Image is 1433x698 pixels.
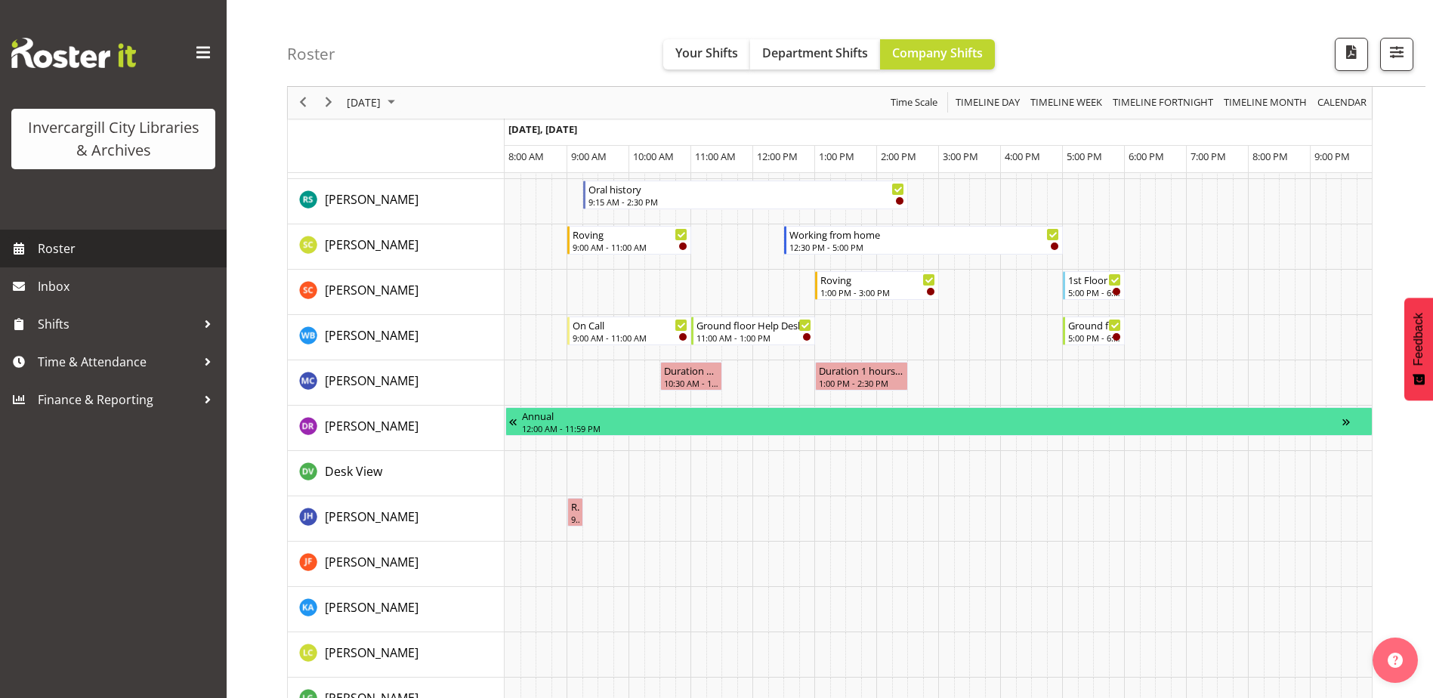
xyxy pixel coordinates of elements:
span: 6:00 PM [1129,150,1164,163]
span: [PERSON_NAME] [325,327,418,344]
span: [PERSON_NAME] [325,236,418,253]
span: [PERSON_NAME] [325,282,418,298]
td: Debra Robinson resource [288,406,505,451]
span: [PERSON_NAME] [325,554,418,570]
button: Download a PDF of the roster for the current day [1335,38,1368,71]
div: On Call [573,317,687,332]
a: Desk View [325,462,382,480]
span: calendar [1316,94,1368,113]
button: Timeline Week [1028,94,1105,113]
span: Shifts [38,313,196,335]
a: [PERSON_NAME] [325,598,418,616]
div: Debra Robinson"s event - Annual Begin From Wednesday, October 1, 2025 at 12:00:00 AM GMT+13:00 En... [505,407,1373,436]
div: Willem Burger"s event - On Call Begin From Thursday, October 2, 2025 at 9:00:00 AM GMT+13:00 Ends... [567,317,691,345]
td: Jillian Hunter resource [288,496,505,542]
div: next period [316,87,341,119]
span: 10:00 AM [633,150,674,163]
button: Department Shifts [750,39,880,69]
div: Willem Burger"s event - Ground floor Help Desk Begin From Thursday, October 2, 2025 at 5:00:00 PM... [1063,317,1125,345]
div: previous period [290,87,316,119]
div: Aurora Catu"s event - Duration 1 hours - Aurora Catu Begin From Thursday, October 2, 2025 at 10:3... [660,362,722,391]
span: Time & Attendance [38,351,196,373]
span: [PERSON_NAME] [325,191,418,208]
div: Repeats every [DATE] - [PERSON_NAME] [571,499,579,514]
span: 9:00 AM [571,150,607,163]
div: Willem Burger"s event - Ground floor Help Desk Begin From Thursday, October 2, 2025 at 11:00:00 A... [691,317,815,345]
span: 4:00 PM [1005,150,1040,163]
span: [PERSON_NAME] [325,599,418,616]
div: Serena Casey"s event - 1st Floor Desk Begin From Thursday, October 2, 2025 at 5:00:00 PM GMT+13:0... [1063,271,1125,300]
button: Previous [293,94,313,113]
h4: Roster [287,45,335,63]
span: [PERSON_NAME] [325,372,418,389]
div: Ground floor Help Desk [1068,317,1121,332]
button: Company Shifts [880,39,995,69]
span: 9:00 PM [1314,150,1350,163]
div: Annual [522,408,1342,423]
a: [PERSON_NAME] [325,236,418,254]
div: 11:00 AM - 1:00 PM [696,332,811,344]
span: 11:00 AM [695,150,736,163]
span: Time Scale [889,94,939,113]
div: Samuel Carter"s event - Roving Begin From Thursday, October 2, 2025 at 9:00:00 AM GMT+13:00 Ends ... [567,226,691,255]
img: help-xxl-2.png [1388,653,1403,668]
span: 8:00 AM [508,150,544,163]
button: Next [319,94,339,113]
td: Samuel Carter resource [288,224,505,270]
button: Feedback - Show survey [1404,298,1433,400]
div: Working from home [789,227,1059,242]
span: [DATE] [345,94,382,113]
td: Joanne Forbes resource [288,542,505,587]
div: Roving [573,227,687,242]
div: Invercargill City Libraries & Archives [26,116,200,162]
td: Kathy Aloniu resource [288,587,505,632]
td: Rosie Stather resource [288,179,505,224]
span: Timeline Day [954,94,1021,113]
td: Willem Burger resource [288,315,505,360]
button: Time Scale [888,94,940,113]
button: Fortnight [1110,94,1216,113]
span: 8:00 PM [1252,150,1288,163]
a: [PERSON_NAME] [325,190,418,208]
span: 2:00 PM [881,150,916,163]
button: Your Shifts [663,39,750,69]
span: 3:00 PM [943,150,978,163]
td: Desk View resource [288,451,505,496]
span: Timeline Month [1222,94,1308,113]
span: 5:00 PM [1067,150,1102,163]
div: 5:00 PM - 6:00 PM [1068,286,1121,298]
button: October 2025 [344,94,402,113]
td: Serena Casey resource [288,270,505,315]
a: [PERSON_NAME] [325,644,418,662]
span: Your Shifts [675,45,738,61]
div: 9:00 AM - 11:00 AM [573,241,687,253]
button: Filter Shifts [1380,38,1413,71]
span: [DATE], [DATE] [508,122,577,136]
img: Rosterit website logo [11,38,136,68]
span: Company Shifts [892,45,983,61]
span: 1:00 PM [819,150,854,163]
a: [PERSON_NAME] [325,417,418,435]
td: Aurora Catu resource [288,360,505,406]
div: 12:30 PM - 5:00 PM [789,241,1059,253]
div: 5:00 PM - 6:00 PM [1068,332,1121,344]
div: Rosie Stather"s event - Oral history Begin From Thursday, October 2, 2025 at 9:15:00 AM GMT+13:00... [583,181,909,209]
span: Timeline Week [1029,94,1104,113]
button: Timeline Day [953,94,1023,113]
a: [PERSON_NAME] [325,281,418,299]
span: Department Shifts [762,45,868,61]
div: Ground floor Help Desk [696,317,811,332]
div: 10:30 AM - 11:30 AM [664,377,718,389]
div: 12:00 AM - 11:59 PM [522,422,1342,434]
div: Duration 1 hours - [PERSON_NAME] [819,363,904,378]
a: [PERSON_NAME] [325,372,418,390]
span: Feedback [1412,313,1425,366]
div: Oral history [588,181,905,196]
div: Jillian Hunter"s event - Repeats every thursday - Jillian Hunter Begin From Thursday, October 2, ... [567,498,583,527]
div: 1st Floor Desk [1068,272,1121,287]
div: 9:15 AM - 2:30 PM [588,196,905,208]
span: 12:00 PM [757,150,798,163]
div: Samuel Carter"s event - Working from home Begin From Thursday, October 2, 2025 at 12:30:00 PM GMT... [784,226,1063,255]
span: Desk View [325,463,382,480]
div: 9:00 AM - 11:00 AM [573,332,687,344]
